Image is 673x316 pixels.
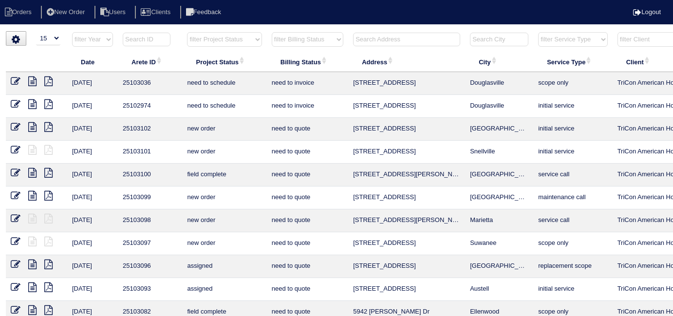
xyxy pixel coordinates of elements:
td: [DATE] [67,164,118,186]
td: 25103098 [118,209,182,232]
td: 25103093 [118,278,182,301]
td: [STREET_ADDRESS][PERSON_NAME] [348,164,465,186]
li: Clients [135,6,178,19]
td: new order [182,209,266,232]
input: Search ID [123,33,170,46]
td: [DATE] [67,72,118,95]
td: 25103100 [118,164,182,186]
td: need to schedule [182,95,266,118]
td: need to quote [267,209,348,232]
td: [STREET_ADDRESS] [348,118,465,141]
td: need to quote [267,232,348,255]
td: [STREET_ADDRESS][PERSON_NAME] [348,209,465,232]
a: Logout [633,8,661,16]
td: maintenance call [533,186,612,209]
td: Suwanee [465,232,533,255]
td: need to quote [267,118,348,141]
td: [DATE] [67,209,118,232]
td: [STREET_ADDRESS] [348,141,465,164]
td: [STREET_ADDRESS] [348,95,465,118]
td: [DATE] [67,186,118,209]
td: [GEOGRAPHIC_DATA] [465,186,533,209]
td: Austell [465,278,533,301]
td: Marietta [465,209,533,232]
td: scope only [533,232,612,255]
td: 25103096 [118,255,182,278]
td: initial service [533,278,612,301]
td: [STREET_ADDRESS] [348,278,465,301]
td: [GEOGRAPHIC_DATA] [465,118,533,141]
td: need to invoice [267,72,348,95]
td: service call [533,209,612,232]
td: [DATE] [67,232,118,255]
td: service call [533,164,612,186]
th: Arete ID: activate to sort column ascending [118,52,182,72]
td: [DATE] [67,278,118,301]
td: [STREET_ADDRESS] [348,232,465,255]
td: initial service [533,141,612,164]
th: Address: activate to sort column ascending [348,52,465,72]
td: assigned [182,255,266,278]
input: Search Address [353,33,460,46]
td: 25102974 [118,95,182,118]
td: new order [182,186,266,209]
td: Douglasville [465,72,533,95]
td: initial service [533,118,612,141]
td: [STREET_ADDRESS] [348,72,465,95]
td: new order [182,118,266,141]
td: [GEOGRAPHIC_DATA] [465,164,533,186]
li: New Order [41,6,93,19]
td: [STREET_ADDRESS] [348,255,465,278]
a: Users [94,8,133,16]
td: scope only [533,72,612,95]
td: 25103101 [118,141,182,164]
td: need to schedule [182,72,266,95]
td: [GEOGRAPHIC_DATA] [465,255,533,278]
td: [DATE] [67,118,118,141]
td: new order [182,141,266,164]
td: replacement scope [533,255,612,278]
th: Project Status: activate to sort column ascending [182,52,266,72]
td: need to quote [267,141,348,164]
td: field complete [182,164,266,186]
td: new order [182,232,266,255]
td: need to invoice [267,95,348,118]
td: [DATE] [67,95,118,118]
th: Date [67,52,118,72]
td: assigned [182,278,266,301]
td: [DATE] [67,141,118,164]
td: Snellville [465,141,533,164]
th: Billing Status: activate to sort column ascending [267,52,348,72]
th: City: activate to sort column ascending [465,52,533,72]
a: New Order [41,8,93,16]
th: Service Type: activate to sort column ascending [533,52,612,72]
input: Search City [470,33,528,46]
td: need to quote [267,278,348,301]
td: initial service [533,95,612,118]
td: need to quote [267,186,348,209]
td: [STREET_ADDRESS] [348,186,465,209]
td: [DATE] [67,255,118,278]
li: Users [94,6,133,19]
td: 25103097 [118,232,182,255]
li: Feedback [180,6,229,19]
td: need to quote [267,164,348,186]
td: 25103036 [118,72,182,95]
td: 25103102 [118,118,182,141]
td: Douglasville [465,95,533,118]
a: Clients [135,8,178,16]
td: need to quote [267,255,348,278]
td: 25103099 [118,186,182,209]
